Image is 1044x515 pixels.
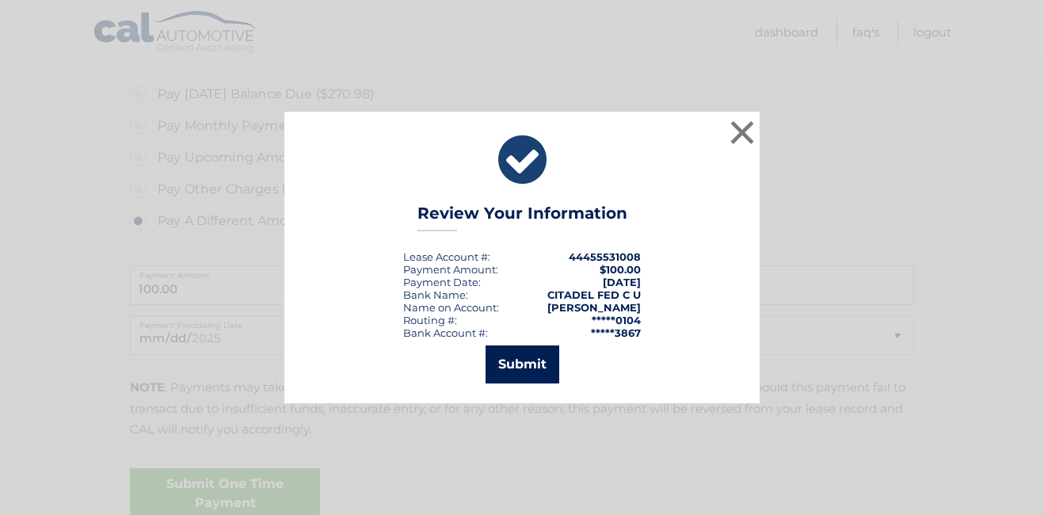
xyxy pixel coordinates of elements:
[403,314,457,326] div: Routing #:
[547,288,641,301] strong: CITADEL FED C U
[547,301,641,314] strong: [PERSON_NAME]
[569,250,641,263] strong: 44455531008
[403,276,478,288] span: Payment Date
[403,326,488,339] div: Bank Account #:
[486,345,559,383] button: Submit
[403,288,468,301] div: Bank Name:
[726,116,758,148] button: ×
[603,276,641,288] span: [DATE]
[403,276,481,288] div: :
[600,263,641,276] span: $100.00
[403,263,498,276] div: Payment Amount:
[403,250,490,263] div: Lease Account #:
[403,301,499,314] div: Name on Account:
[417,204,627,231] h3: Review Your Information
